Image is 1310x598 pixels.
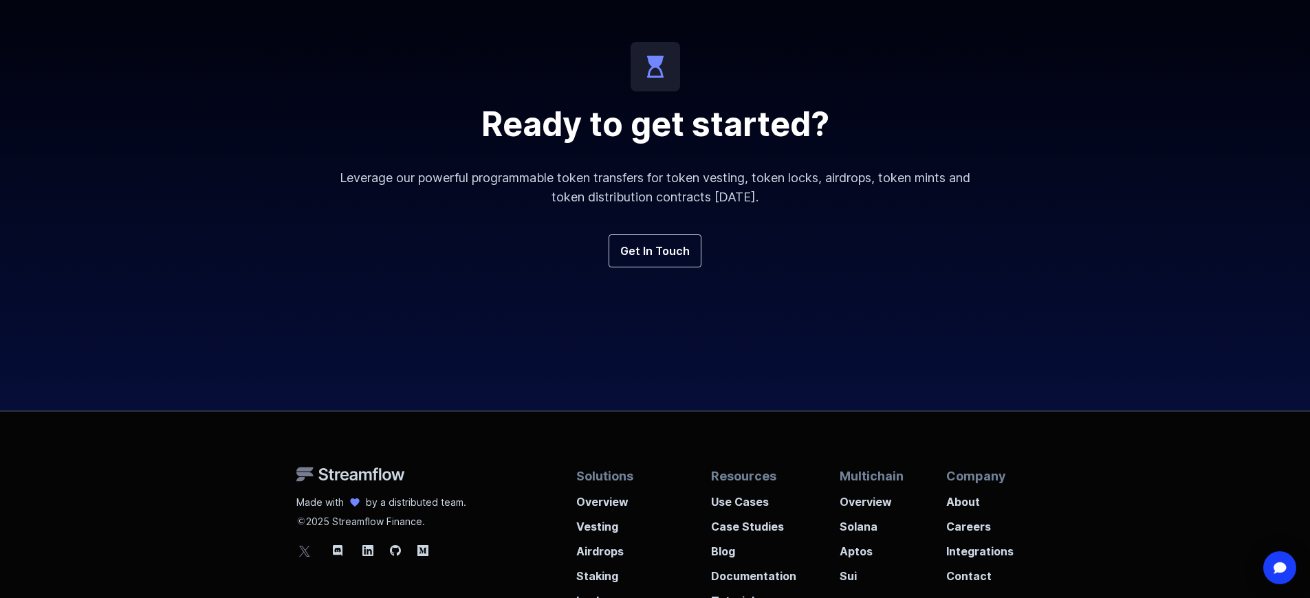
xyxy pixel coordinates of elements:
[711,467,796,485] p: Resources
[576,510,668,535] a: Vesting
[711,510,796,535] a: Case Studies
[576,467,668,485] p: Solutions
[325,108,985,141] h2: Ready to get started?
[576,535,668,560] a: Airdrops
[946,485,1014,510] a: About
[840,485,904,510] a: Overview
[609,234,701,267] a: Get In Touch
[711,560,796,584] a: Documentation
[946,510,1014,535] a: Careers
[576,485,668,510] a: Overview
[296,467,405,482] img: Streamflow Logo
[1263,551,1296,584] div: Open Intercom Messenger
[946,467,1014,485] p: Company
[946,560,1014,584] a: Contact
[711,485,796,510] a: Use Cases
[631,42,680,91] img: icon
[296,509,466,529] p: 2025 Streamflow Finance.
[840,467,904,485] p: Multichain
[840,510,904,535] a: Solana
[840,560,904,584] a: Sui
[711,535,796,560] a: Blog
[296,496,344,509] p: Made with
[840,535,904,560] a: Aptos
[325,168,985,207] p: Leverage our powerful programmable token transfers for token vesting, token locks, airdrops, toke...
[946,535,1014,560] a: Integrations
[576,560,668,584] a: Staking
[366,496,466,509] p: by a distributed team.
